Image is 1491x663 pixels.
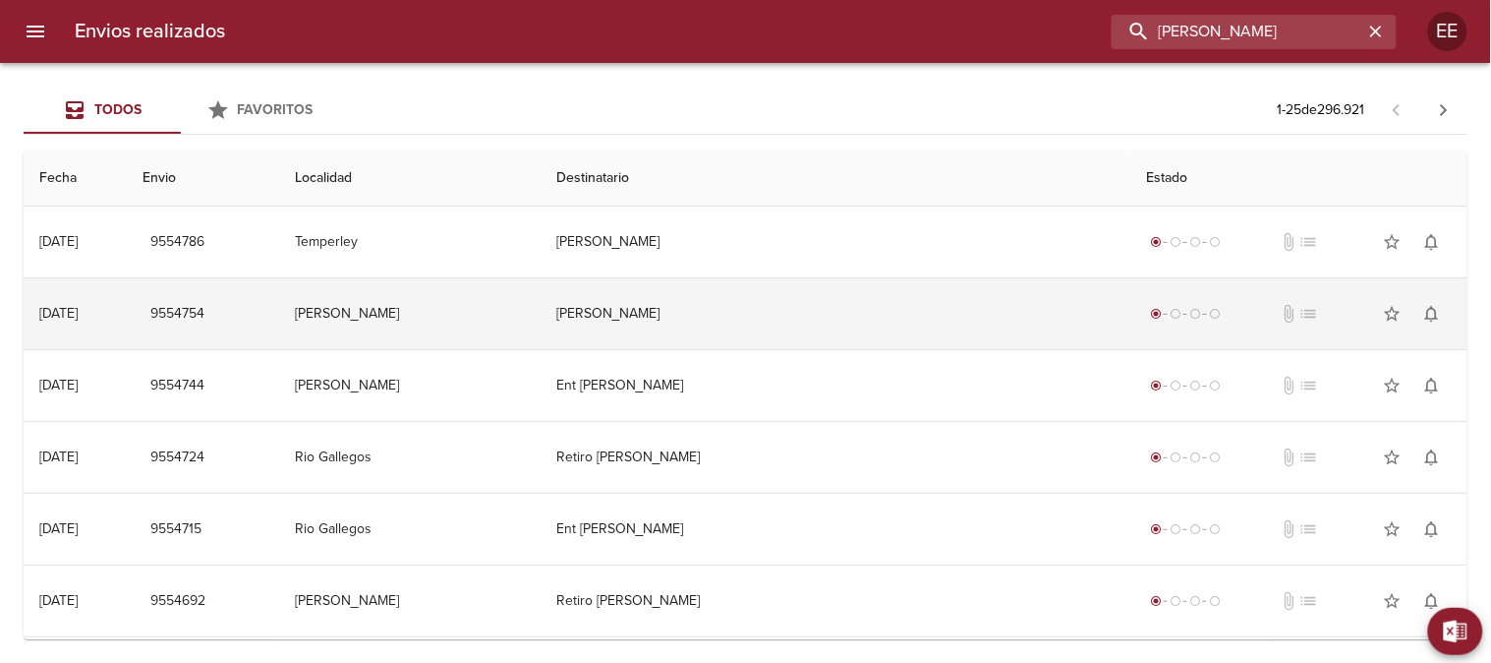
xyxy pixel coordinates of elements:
[541,494,1130,565] td: Ent [PERSON_NAME]
[75,16,225,47] h6: Envios realizados
[1373,222,1412,262] button: Agregar a favoritos
[1146,304,1225,324] div: Generado
[1383,304,1403,324] span: star_border
[1189,452,1201,463] span: radio_button_unchecked
[94,101,142,118] span: Todos
[1420,87,1467,134] span: Pagina siguiente
[150,230,204,255] span: 9554786
[1412,438,1452,477] button: Activar notificaciones
[1299,376,1319,395] span: No tiene pedido asociado
[1412,366,1452,405] button: Activar notificaciones
[39,449,78,465] div: [DATE]
[1150,595,1162,607] span: radio_button_checked
[1299,591,1319,611] span: No tiene pedido asociado
[1130,151,1467,207] th: Estado
[1428,608,1483,655] button: Exportar Excel
[1280,376,1299,395] span: No tiene documentos adjuntos
[1280,591,1299,611] span: No tiene documentos adjuntos
[1373,510,1412,549] button: Agregar a favoritos
[1383,448,1403,467] span: star_border
[1189,308,1201,320] span: radio_button_unchecked
[1428,12,1467,51] div: EE
[1146,232,1225,252] div: Generado
[1189,595,1201,607] span: radio_button_unchecked
[1170,380,1181,392] span: radio_button_unchecked
[24,151,127,207] th: Fecha
[1383,519,1403,539] span: star_border
[541,278,1130,349] td: [PERSON_NAME]
[1373,581,1412,621] button: Agregar a favoritos
[1170,452,1181,463] span: radio_button_unchecked
[150,517,201,542] span: 9554715
[143,368,212,404] button: 9554744
[1189,236,1201,248] span: radio_button_unchecked
[150,302,204,327] span: 9554754
[1422,448,1442,467] span: notifications_none
[1422,232,1442,252] span: notifications_none
[150,589,205,614] span: 9554692
[1373,294,1412,333] button: Agregar a favoritos
[150,446,204,470] span: 9554724
[1299,448,1319,467] span: No tiene pedido asociado
[143,583,213,620] button: 9554692
[1170,236,1181,248] span: radio_button_unchecked
[1189,380,1201,392] span: radio_button_unchecked
[39,592,78,609] div: [DATE]
[1146,591,1225,611] div: Generado
[1150,452,1162,463] span: radio_button_checked
[1299,304,1319,324] span: No tiene pedido asociado
[279,494,541,565] td: Rio Gallegos
[12,8,59,55] button: menu
[1146,448,1225,467] div: Generado
[1280,304,1299,324] span: No tiene documentos adjuntos
[238,101,314,118] span: Favoritos
[1412,581,1452,621] button: Activar notificaciones
[1383,591,1403,611] span: star_border
[1299,232,1319,252] span: No tiene pedido asociado
[1150,380,1162,392] span: radio_button_checked
[143,296,212,332] button: 9554754
[24,87,338,134] div: Tabs Envios
[1422,376,1442,395] span: notifications_none
[1209,308,1221,320] span: radio_button_unchecked
[279,151,541,207] th: Localidad
[1412,294,1452,333] button: Activar notificaciones
[1422,304,1442,324] span: notifications_none
[1299,519,1319,539] span: No tiene pedido asociado
[1412,222,1452,262] button: Activar notificaciones
[1209,452,1221,463] span: radio_button_unchecked
[1373,438,1412,477] button: Agregar a favoritos
[1280,519,1299,539] span: No tiene documentos adjuntos
[279,566,541,636] td: [PERSON_NAME]
[1383,232,1403,252] span: star_border
[39,305,78,322] div: [DATE]
[1383,376,1403,395] span: star_border
[1428,12,1467,51] div: Abrir información de usuario
[1422,519,1442,539] span: notifications_none
[1412,510,1452,549] button: Activar notificaciones
[1189,523,1201,535] span: radio_button_unchecked
[1278,100,1365,120] p: 1 - 25 de 296.921
[279,422,541,493] td: Rio Gallegos
[541,566,1130,636] td: Retiro [PERSON_NAME]
[1209,236,1221,248] span: radio_button_unchecked
[279,207,541,277] td: Temperley
[541,350,1130,421] td: Ent [PERSON_NAME]
[541,151,1130,207] th: Destinatario
[1150,236,1162,248] span: radio_button_checked
[279,278,541,349] td: [PERSON_NAME]
[1373,99,1420,119] span: Pagina anterior
[279,350,541,421] td: [PERSON_NAME]
[541,207,1130,277] td: [PERSON_NAME]
[1209,595,1221,607] span: radio_button_unchecked
[1170,308,1181,320] span: radio_button_unchecked
[39,377,78,393] div: [DATE]
[1146,519,1225,539] div: Generado
[1209,380,1221,392] span: radio_button_unchecked
[1422,591,1442,611] span: notifications_none
[1150,523,1162,535] span: radio_button_checked
[150,374,204,398] span: 9554744
[39,520,78,537] div: [DATE]
[127,151,279,207] th: Envio
[1170,595,1181,607] span: radio_button_unchecked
